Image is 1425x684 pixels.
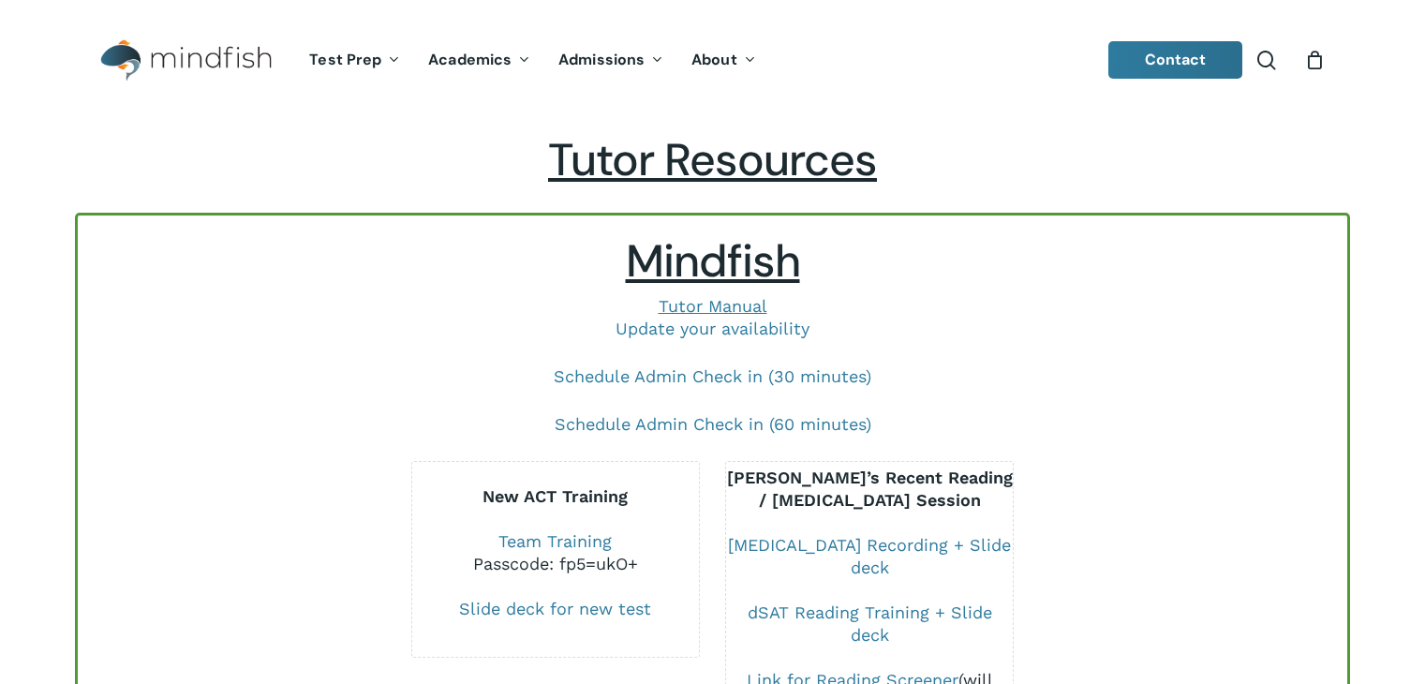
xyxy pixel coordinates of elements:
a: Team Training [498,531,612,551]
span: Tutor Resources [548,130,877,189]
span: About [691,50,737,69]
b: [PERSON_NAME]’s Recent Reading / [MEDICAL_DATA] Session [727,468,1013,510]
a: Admissions [544,52,677,68]
span: Test Prep [309,50,381,69]
a: Schedule Admin Check in (30 minutes) [554,366,871,386]
header: Main Menu [75,25,1350,96]
a: Tutor Manual [659,296,767,316]
a: About [677,52,770,68]
span: Mindfish [626,231,800,290]
a: Academics [414,52,544,68]
span: Admissions [558,50,645,69]
span: Contact [1145,50,1207,69]
div: Passcode: fp5=ukO+ [412,553,699,575]
span: Academics [428,50,512,69]
a: Slide deck for new test [459,599,651,618]
a: Test Prep [295,52,414,68]
a: Contact [1108,41,1243,79]
a: Schedule Admin Check in (60 minutes) [555,414,871,434]
nav: Main Menu [295,25,769,96]
a: [MEDICAL_DATA] Recording + Slide deck [728,535,1011,577]
b: New ACT Training [482,486,628,506]
a: Update your availability [616,319,809,338]
a: dSAT Reading Training + Slide deck [748,602,992,645]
